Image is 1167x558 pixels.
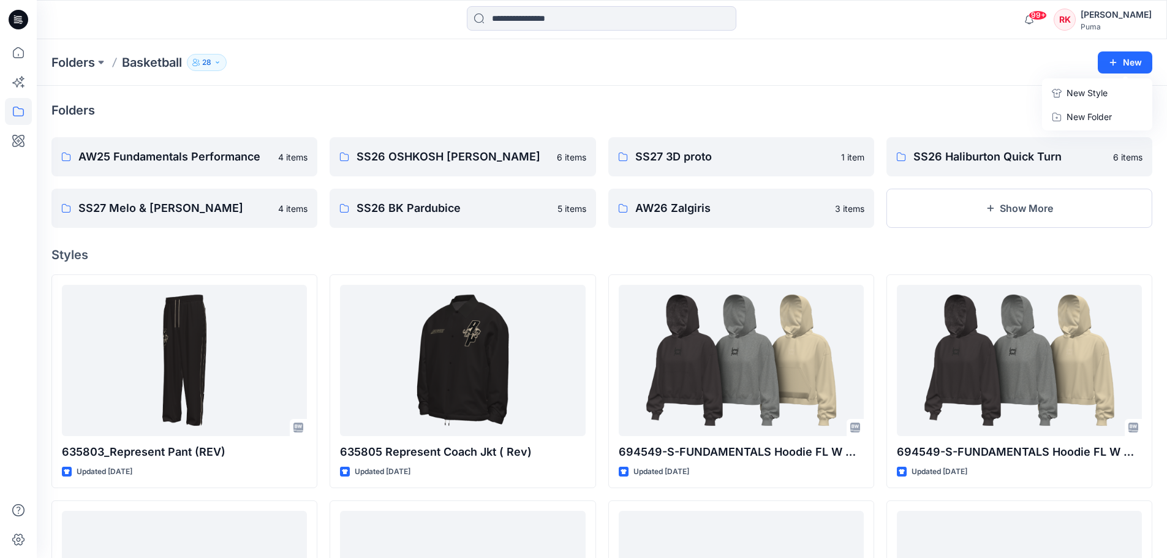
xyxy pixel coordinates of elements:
div: [PERSON_NAME] [1081,7,1152,22]
p: 5 items [557,202,586,215]
p: New Style [1067,86,1108,100]
a: 694549-S-FUNDAMENTALS Hoodie FL W without pocket [897,285,1142,436]
p: SS26 OSHKOSH [PERSON_NAME] [357,148,549,165]
p: 694549-S-FUNDAMENTALS Hoodie FL W without pocket [897,443,1142,461]
p: Updated [DATE] [633,466,689,478]
span: 99+ [1029,10,1047,20]
button: New [1098,51,1152,74]
p: 4 items [278,151,308,164]
p: Updated [DATE] [77,466,132,478]
p: New Folder [1067,110,1112,123]
p: 4 items [278,202,308,215]
a: New Style [1044,81,1150,105]
p: SS26 Haliburton Quick Turn [913,148,1106,165]
p: AW25 Fundamentals Performance [78,148,271,165]
p: 6 items [1113,151,1142,164]
a: Folders [51,54,95,71]
p: SS27 Melo & [PERSON_NAME] [78,200,271,217]
a: SS27 Melo & [PERSON_NAME]4 items [51,189,317,228]
p: 3 items [835,202,864,215]
a: SS26 BK Pardubice5 items [330,189,595,228]
p: SS26 BK Pardubice [357,200,550,217]
p: Updated [DATE] [912,466,967,478]
h4: Folders [51,103,95,118]
p: AW26 Zalgiris [635,200,828,217]
p: 635803_Represent Pant (REV) [62,443,307,461]
h4: Styles [51,247,1152,262]
p: 1 item [841,151,864,164]
p: 694549-S-FUNDAMENTALS Hoodie FL W with pocket [619,443,864,461]
button: Show More [886,189,1152,228]
a: SS27 3D proto1 item [608,137,874,176]
a: AW25 Fundamentals Performance4 items [51,137,317,176]
p: Updated [DATE] [355,466,410,478]
div: Puma [1081,22,1152,31]
a: 635805 Represent Coach Jkt ( Rev) [340,285,585,436]
div: RK [1054,9,1076,31]
a: SS26 OSHKOSH [PERSON_NAME]6 items [330,137,595,176]
button: 28 [187,54,227,71]
a: 635803_Represent Pant (REV) [62,285,307,436]
a: 694549-S-FUNDAMENTALS Hoodie FL W with pocket [619,285,864,436]
a: SS26 Haliburton Quick Turn6 items [886,137,1152,176]
p: 635805 Represent Coach Jkt ( Rev) [340,443,585,461]
p: Basketball [122,54,182,71]
a: AW26 Zalgiris3 items [608,189,874,228]
p: 28 [202,56,211,69]
p: 6 items [557,151,586,164]
p: SS27 3D proto [635,148,834,165]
